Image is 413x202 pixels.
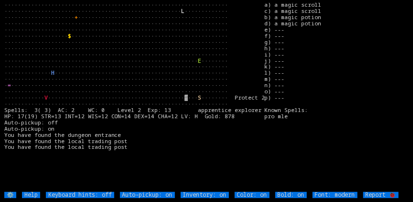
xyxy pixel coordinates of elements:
input: Color: on [235,192,270,198]
font: = [8,81,11,89]
input: Inventory: on [181,192,229,198]
font: $ [68,32,71,39]
input: Help [22,192,40,198]
input: Keyboard hints: off [46,192,114,198]
font: S [198,94,202,101]
input: ⚙️ [4,192,16,198]
font: + [75,13,78,21]
font: V [44,94,48,101]
larn: ··································································· ·····························... [4,2,264,192]
input: Auto-pickup: on [120,192,175,198]
stats: a) a magic scroll c) a magic scroll b) a magic potion d) a magic potion e) --- f) --- g) --- h) -... [264,2,409,192]
font: E [198,57,202,64]
input: Font: modern [313,192,358,198]
font: L [182,7,185,14]
input: Bold: on [275,192,307,198]
input: Report 🐞 [363,192,399,198]
font: H [51,69,54,76]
